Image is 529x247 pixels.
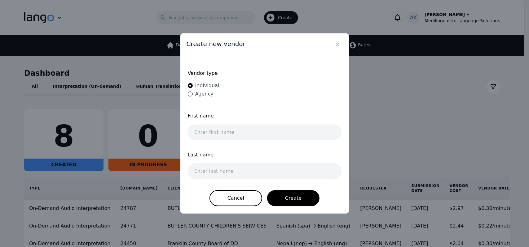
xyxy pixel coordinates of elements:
button: Create [267,190,320,206]
label: Vendor type [188,70,342,77]
span: Last name [188,151,342,159]
button: Cancel [209,190,262,206]
input: Enter last name [188,164,342,179]
span: Create new vendor [187,40,245,48]
input: Individual [188,83,193,88]
span: First name [188,112,342,120]
span: Agency [195,91,214,97]
input: Enter first name [188,125,342,140]
button: Close [333,40,343,49]
span: Individual [195,83,219,88]
input: Agency [188,92,193,96]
